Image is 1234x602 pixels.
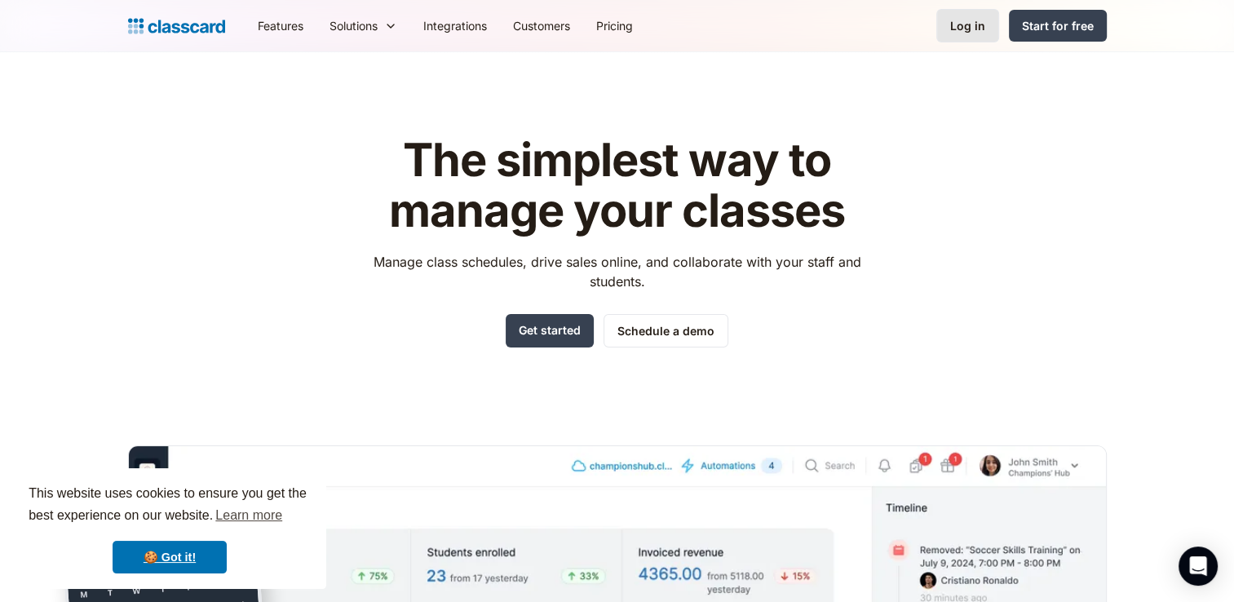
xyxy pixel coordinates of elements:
[113,541,227,573] a: dismiss cookie message
[604,314,728,347] a: Schedule a demo
[950,17,985,34] div: Log in
[936,9,999,42] a: Log in
[1022,17,1094,34] div: Start for free
[213,503,285,528] a: learn more about cookies
[410,7,500,44] a: Integrations
[358,252,876,291] p: Manage class schedules, drive sales online, and collaborate with your staff and students.
[316,7,410,44] div: Solutions
[500,7,583,44] a: Customers
[583,7,646,44] a: Pricing
[29,484,311,528] span: This website uses cookies to ensure you get the best experience on our website.
[1179,547,1218,586] div: Open Intercom Messenger
[330,17,378,34] div: Solutions
[506,314,594,347] a: Get started
[1009,10,1107,42] a: Start for free
[128,15,225,38] a: home
[358,135,876,236] h1: The simplest way to manage your classes
[13,468,326,589] div: cookieconsent
[245,7,316,44] a: Features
